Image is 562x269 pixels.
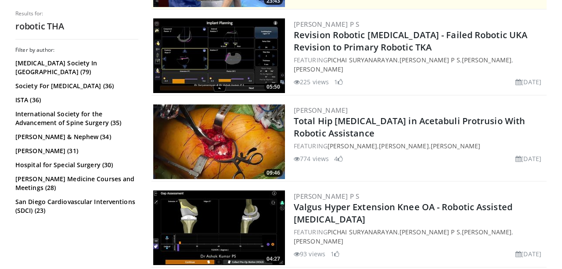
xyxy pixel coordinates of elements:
span: 04:27 [264,255,283,263]
a: Society For [MEDICAL_DATA] (36) [15,82,136,90]
div: FEATURING , , , [294,55,545,74]
a: Total Hip [MEDICAL_DATA] in Acetabuli Protrusio With Robotic Assistance [294,115,525,139]
a: [PERSON_NAME] Medicine Courses and Meetings (28) [15,175,136,192]
a: Revision Robotic [MEDICAL_DATA] - Failed Robotic UKA Revision to Primary Robotic TKA [294,29,527,53]
span: 05:50 [264,83,283,91]
a: 05:50 [153,18,285,93]
li: 4 [334,154,343,163]
a: [PERSON_NAME] [462,56,512,64]
li: 1 [331,249,339,258]
li: 225 views [294,77,329,86]
li: 1 [334,77,343,86]
div: FEATURING , , [294,141,545,151]
a: Hospital for Special Surgery (30) [15,161,136,169]
a: [PERSON_NAME] (31) [15,147,136,155]
li: [DATE] [515,154,541,163]
img: 2361a525-e71d-4d5b-a769-c1365c92593e.300x170_q85_crop-smart_upscale.jpg [153,190,285,265]
li: [DATE] [515,77,541,86]
a: ISTA (36) [15,96,136,104]
a: [MEDICAL_DATA] Society In [GEOGRAPHIC_DATA] (79) [15,59,136,76]
a: 09:46 [153,104,285,179]
img: 5b6537d0-fef7-4876-9a74-ec9572752661.300x170_q85_crop-smart_upscale.jpg [153,18,285,93]
a: [PERSON_NAME] [379,142,429,150]
img: 9026b89a-9ec4-4d45-949c-ae618d94f28c.300x170_q85_crop-smart_upscale.jpg [153,104,285,179]
a: [PERSON_NAME] [431,142,480,150]
span: 09:46 [264,169,283,177]
a: [PERSON_NAME] [328,142,377,150]
div: FEATURING , , , [294,227,545,246]
a: [PERSON_NAME] P S [400,228,460,236]
a: [PERSON_NAME] [462,228,512,236]
a: International Society for the Advancement of Spine Surgery (35) [15,110,136,127]
h3: Filter by author: [15,47,138,54]
a: 04:27 [153,190,285,265]
a: San Diego Cardiovascular Interventions (SDCI) (23) [15,197,136,215]
a: [PERSON_NAME] [294,106,348,115]
a: [PERSON_NAME] [294,65,343,73]
a: Valgus Hyper Extension Knee OA - Robotic Assisted [MEDICAL_DATA] [294,201,512,225]
a: [PERSON_NAME] P S [400,56,460,64]
a: Pichai Suryanarayan [328,56,398,64]
a: [PERSON_NAME] P S [294,192,360,201]
a: Pichai Suryanarayan [328,228,398,236]
a: [PERSON_NAME] [294,237,343,245]
a: [PERSON_NAME] P S [294,20,360,29]
a: [PERSON_NAME] & Nephew (34) [15,133,136,141]
li: [DATE] [515,249,541,258]
h2: robotic THA [15,21,138,32]
li: 774 views [294,154,329,163]
p: Results for: [15,10,138,17]
li: 93 views [294,249,325,258]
